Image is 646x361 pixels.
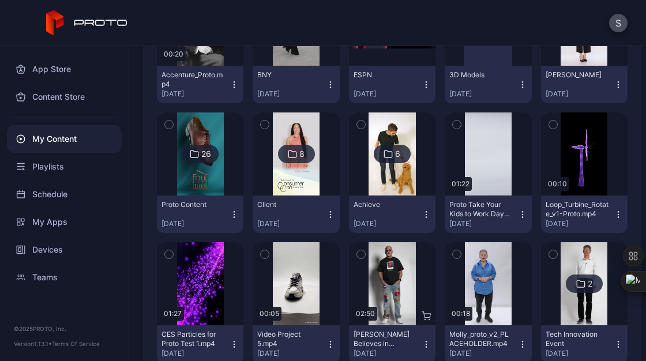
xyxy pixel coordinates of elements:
div: [DATE] [546,219,614,228]
button: Proto Content[DATE] [157,195,243,233]
div: [DATE] [449,349,517,358]
button: ESPN[DATE] [349,66,435,103]
div: [DATE] [257,349,325,358]
div: [DATE] [546,349,614,358]
a: Content Store [7,83,122,111]
div: BNY [257,70,321,80]
div: Accenture_Proto.mp4 [161,70,225,89]
div: [DATE] [449,219,517,228]
button: Client[DATE] [253,195,339,233]
div: 2 [588,279,592,289]
div: [DATE] [546,89,614,99]
div: Molly_proto_v2_PLACEHOLDER.mp4 [449,330,513,348]
div: Howie Mandel Believes in Proto.mp4 [354,330,417,348]
button: BNY[DATE] [253,66,339,103]
a: Playlists [7,153,122,180]
div: [DATE] [161,89,230,99]
div: Video Project 5.mp4 [257,330,321,348]
a: Terms Of Service [52,340,100,347]
div: Proto Take Your Kids to Work Day Escape Room.prproj.mp4 [449,200,513,219]
div: 6 [395,149,400,159]
a: Schedule [7,180,122,208]
div: 26 [201,149,211,159]
div: CES Particles for Proto Test 1.mp4 [161,330,225,348]
div: [DATE] [354,219,422,228]
div: ESPN [354,70,417,80]
button: Loop_Turbine_Rotate_v1-Proto.mp4[DATE] [541,195,628,233]
a: My Apps [7,208,122,236]
div: [DATE] [354,89,422,99]
button: S [609,14,628,32]
button: Proto Take Your Kids to Work Day Escape Room.prproj.mp4[DATE] [445,195,531,233]
a: App Store [7,55,122,83]
div: Laura P [546,70,609,80]
div: [DATE] [257,89,325,99]
a: My Content [7,125,122,153]
div: [DATE] [449,89,517,99]
button: [PERSON_NAME][DATE] [541,66,628,103]
button: Accenture_Proto.mp4[DATE] [157,66,243,103]
div: [DATE] [161,219,230,228]
div: Achieve [354,200,417,209]
div: [DATE] [161,349,230,358]
div: Loop_Turbine_Rotate_v1-Proto.mp4 [546,200,609,219]
button: 3D Models[DATE] [445,66,531,103]
a: Devices [7,236,122,264]
div: © 2025 PROTO, Inc. [14,324,115,333]
div: Tech Innovation Event [546,330,609,348]
div: [DATE] [354,349,422,358]
div: 3D Models [449,70,513,80]
a: Teams [7,264,122,291]
span: Version 1.13.1 • [14,340,52,347]
div: 8 [299,149,305,159]
div: [DATE] [257,219,325,228]
button: Achieve[DATE] [349,195,435,233]
div: Proto Content [161,200,225,209]
div: Client [257,200,321,209]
